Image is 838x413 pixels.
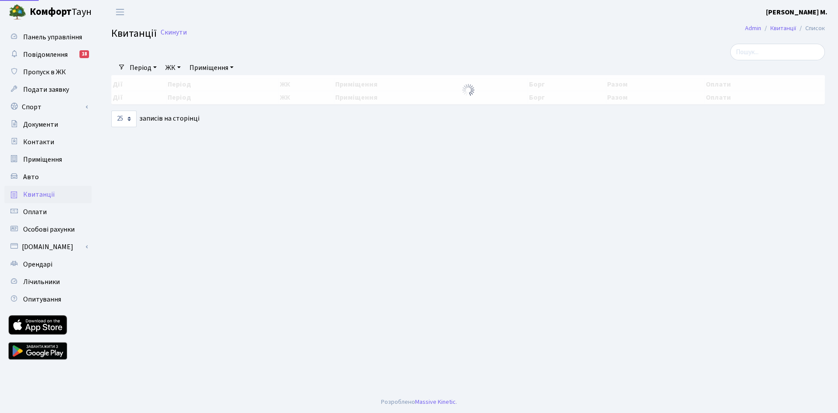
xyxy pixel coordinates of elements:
[730,44,825,60] input: Пошук...
[461,83,475,97] img: Обробка...
[4,63,92,81] a: Пропуск в ЖК
[4,256,92,273] a: Орендарі
[30,5,92,20] span: Таун
[23,190,55,199] span: Квитанції
[23,172,39,182] span: Авто
[23,260,52,269] span: Орендарі
[23,137,54,147] span: Контакти
[4,168,92,186] a: Авто
[4,238,92,256] a: [DOMAIN_NAME]
[4,186,92,203] a: Квитанції
[4,291,92,308] a: Опитування
[4,81,92,98] a: Подати заявку
[4,28,92,46] a: Панель управління
[23,120,58,129] span: Документи
[381,397,457,407] div: Розроблено .
[126,60,160,75] a: Період
[4,46,92,63] a: Повідомлення18
[23,295,61,304] span: Опитування
[23,225,75,234] span: Особові рахунки
[4,221,92,238] a: Особові рахунки
[23,67,66,77] span: Пропуск в ЖК
[23,277,60,287] span: Лічильники
[186,60,237,75] a: Приміщення
[162,60,184,75] a: ЖК
[111,26,157,41] span: Квитанції
[9,3,26,21] img: logo.png
[745,24,761,33] a: Admin
[23,155,62,164] span: Приміщення
[23,207,47,217] span: Оплати
[4,98,92,116] a: Спорт
[23,50,68,59] span: Повідомлення
[4,203,92,221] a: Оплати
[23,85,69,94] span: Подати заявку
[161,28,187,37] a: Скинути
[770,24,796,33] a: Квитанції
[109,5,131,19] button: Переключити навігацію
[79,50,89,58] div: 18
[4,151,92,168] a: Приміщення
[796,24,825,33] li: Список
[111,111,137,127] select: записів на сторінці
[4,273,92,291] a: Лічильники
[766,7,828,17] a: [PERSON_NAME] М.
[23,32,82,42] span: Панель управління
[415,397,456,406] a: Massive Kinetic
[30,5,72,19] b: Комфорт
[4,133,92,151] a: Контакти
[4,116,92,133] a: Документи
[732,19,838,38] nav: breadcrumb
[111,111,199,127] label: записів на сторінці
